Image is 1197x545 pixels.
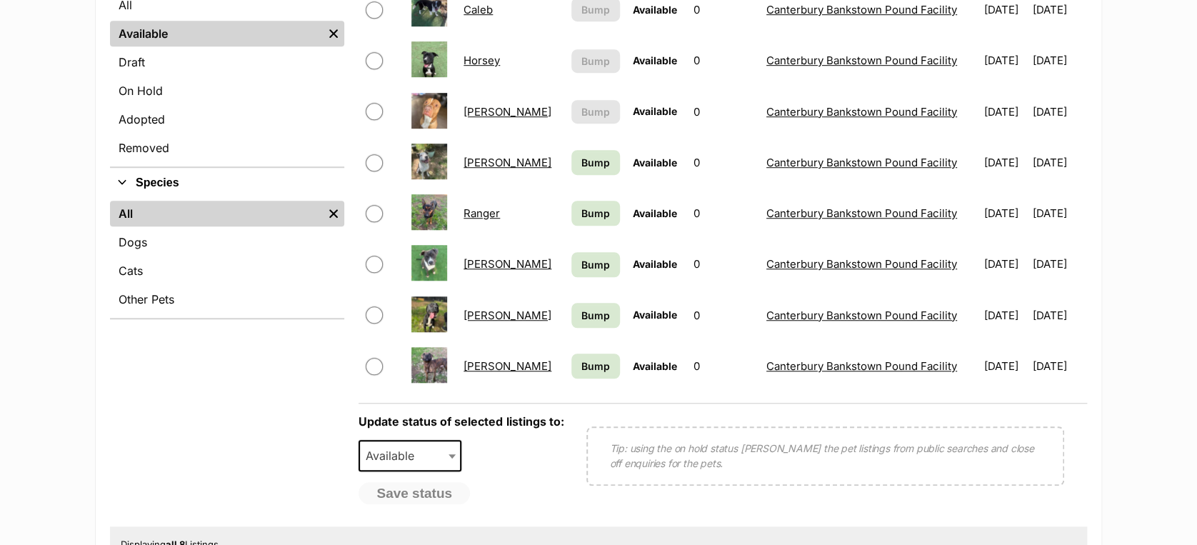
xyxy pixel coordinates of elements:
[1033,341,1086,391] td: [DATE]
[581,104,610,119] span: Bump
[581,2,610,17] span: Bump
[633,309,677,321] span: Available
[633,105,677,117] span: Available
[766,309,957,322] a: Canterbury Bankstown Pound Facility
[464,206,500,220] a: Ranger
[464,257,551,271] a: [PERSON_NAME]
[571,201,620,226] a: Bump
[633,207,677,219] span: Available
[581,308,610,323] span: Bump
[978,341,1031,391] td: [DATE]
[978,36,1031,85] td: [DATE]
[110,174,344,192] button: Species
[978,239,1031,289] td: [DATE]
[571,354,620,379] a: Bump
[633,156,677,169] span: Available
[978,291,1031,340] td: [DATE]
[766,206,957,220] a: Canterbury Bankstown Pound Facility
[110,286,344,312] a: Other Pets
[688,189,759,238] td: 0
[323,21,344,46] a: Remove filter
[110,258,344,284] a: Cats
[978,138,1031,187] td: [DATE]
[688,341,759,391] td: 0
[571,150,620,175] a: Bump
[581,54,610,69] span: Bump
[110,49,344,75] a: Draft
[978,189,1031,238] td: [DATE]
[978,87,1031,136] td: [DATE]
[766,105,957,119] a: Canterbury Bankstown Pound Facility
[633,54,677,66] span: Available
[688,87,759,136] td: 0
[766,156,957,169] a: Canterbury Bankstown Pound Facility
[464,359,551,373] a: [PERSON_NAME]
[1033,291,1086,340] td: [DATE]
[1033,239,1086,289] td: [DATE]
[110,106,344,132] a: Adopted
[360,446,429,466] span: Available
[766,359,957,373] a: Canterbury Bankstown Pound Facility
[766,257,957,271] a: Canterbury Bankstown Pound Facility
[110,78,344,104] a: On Hold
[464,105,551,119] a: [PERSON_NAME]
[464,156,551,169] a: [PERSON_NAME]
[323,201,344,226] a: Remove filter
[571,49,620,73] button: Bump
[571,100,620,124] button: Bump
[633,258,677,270] span: Available
[1033,36,1086,85] td: [DATE]
[1033,138,1086,187] td: [DATE]
[110,201,323,226] a: All
[581,359,610,374] span: Bump
[359,482,470,505] button: Save status
[581,155,610,170] span: Bump
[609,441,1041,471] p: Tip: using the on hold status [PERSON_NAME] the pet listings from public searches and close off e...
[688,138,759,187] td: 0
[359,440,461,471] span: Available
[110,21,323,46] a: Available
[1033,87,1086,136] td: [DATE]
[688,239,759,289] td: 0
[464,54,500,67] a: Horsey
[110,229,344,255] a: Dogs
[571,303,620,328] a: Bump
[581,206,610,221] span: Bump
[766,3,957,16] a: Canterbury Bankstown Pound Facility
[464,309,551,322] a: [PERSON_NAME]
[464,3,493,16] a: Caleb
[359,414,564,429] label: Update status of selected listings to:
[571,252,620,277] a: Bump
[633,4,677,16] span: Available
[766,54,957,67] a: Canterbury Bankstown Pound Facility
[688,36,759,85] td: 0
[633,360,677,372] span: Available
[581,257,610,272] span: Bump
[688,291,759,340] td: 0
[1033,189,1086,238] td: [DATE]
[110,198,344,318] div: Species
[110,135,344,161] a: Removed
